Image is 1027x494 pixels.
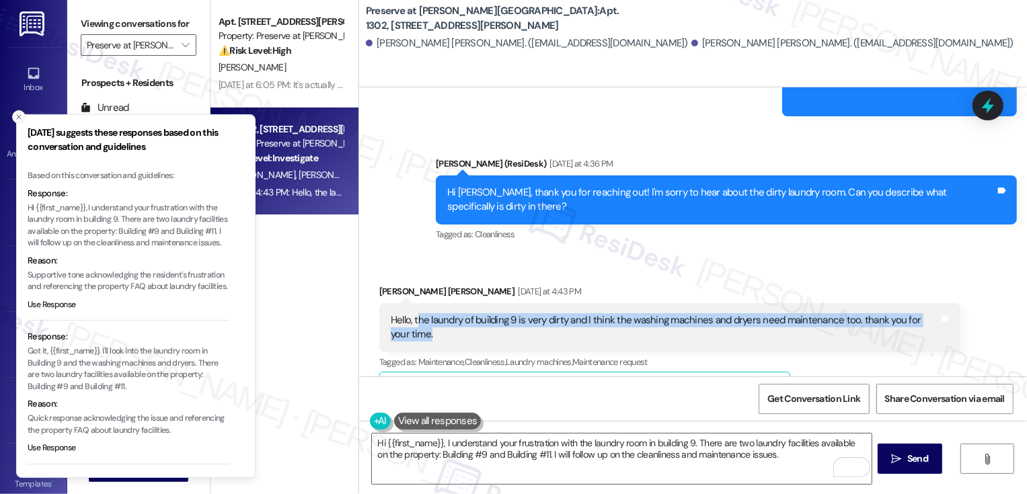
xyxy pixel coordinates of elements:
button: Share Conversation via email [876,384,1014,414]
div: Prospects + Residents [67,76,210,90]
textarea: To enrich screen reader interactions, please activate Accessibility in Grammarly extension settings [372,434,872,484]
div: [PERSON_NAME] (ResiDesk) [436,157,1017,175]
a: Inbox [7,62,61,98]
button: Close toast [12,110,26,124]
p: Got it, {{first_name}}. I'll look into the laundry room in Building 9 and the washing machines an... [28,345,229,393]
button: Use Response [28,442,76,454]
span: Cleanliness , [465,356,506,368]
b: Preserve at [PERSON_NAME][GEOGRAPHIC_DATA]: Apt. 1302, [STREET_ADDRESS][PERSON_NAME] [366,4,635,33]
a: Leads [7,393,61,429]
div: Apt. 1302, [STREET_ADDRESS][PERSON_NAME] [219,122,343,136]
div: Tagged as: [436,224,1017,244]
i:  [983,454,993,464]
div: Property: Preserve at [PERSON_NAME][GEOGRAPHIC_DATA] [219,136,343,151]
span: [PERSON_NAME] [PERSON_NAME] [299,169,435,181]
button: Send [878,444,943,474]
img: ResiDesk Logo [20,11,47,36]
div: Based on this conversation and guidelines: [28,170,229,182]
div: Apt. [STREET_ADDRESS][PERSON_NAME] [219,15,343,29]
div: [DATE] at 4:43 PM [515,284,581,298]
label: Viewing conversations for [81,13,196,34]
span: • [52,477,54,487]
span: Laundry machines , [506,356,572,368]
i:  [892,454,902,464]
span: A. [PERSON_NAME] [219,169,299,181]
div: [PERSON_NAME] [PERSON_NAME]. ([EMAIL_ADDRESS][DOMAIN_NAME]) [691,36,1014,50]
span: Send [907,452,928,466]
a: Site Visit • [7,194,61,231]
strong: ❓ Risk Level: Investigate [219,152,318,164]
div: [DATE] at 6:05 PM: It's actually half does it's the front right burner I think it needs to be rep... [219,79,587,91]
span: Share Conversation via email [885,392,1005,406]
i:  [182,40,189,50]
span: Maintenance , [418,356,465,368]
span: Maintenance request [572,356,648,368]
div: Reason: [28,397,229,411]
div: Hi [PERSON_NAME], thank you for reaching out! I'm sorry to hear about the dirty laundry room. Can... [447,186,995,214]
a: Insights • [7,260,61,296]
button: Use Response [28,299,76,311]
button: Get Conversation Link [759,384,869,414]
div: Reason: [28,254,229,267]
strong: ⚠️ Risk Level: High [219,44,291,56]
p: Supportive tone acknowledging the resident's frustration and referencing the property FAQ about l... [28,270,229,293]
div: Unread [81,101,129,115]
p: Quick response acknowledging the issue and referencing the property FAQ about laundry facilities. [28,413,229,436]
div: Hello, the laundry of building 9 is very dirty and I think the washing machines and dryers need m... [391,313,939,342]
span: [PERSON_NAME] [219,61,286,73]
p: Hi {{first_name}}, I understand your frustration with the laundry room in building 9. There are t... [28,202,229,249]
div: [DATE] at 4:36 PM [547,157,613,171]
div: [PERSON_NAME] [PERSON_NAME]. ([EMAIL_ADDRESS][DOMAIN_NAME]) [366,36,688,50]
div: Property: Preserve at [PERSON_NAME][GEOGRAPHIC_DATA] [219,29,343,43]
div: Response: [28,187,229,200]
div: Response: [28,330,229,343]
h3: [DATE] suggests these responses based on this conversation and guidelines [28,126,229,154]
div: [PERSON_NAME] [PERSON_NAME] [379,284,960,303]
span: Get Conversation Link [767,392,860,406]
div: Tagged as: [379,352,960,372]
span: Cleanliness [475,229,515,240]
input: All communities [87,34,175,56]
a: Buildings [7,326,61,362]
